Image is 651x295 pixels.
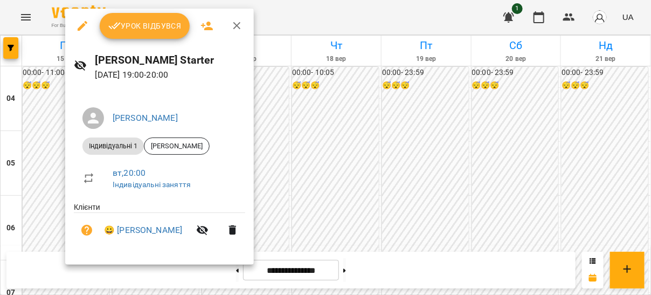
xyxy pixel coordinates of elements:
[113,168,146,178] a: вт , 20:00
[113,180,191,189] a: Індивідуальні заняття
[82,141,144,151] span: Індивідуальні 1
[104,224,182,237] a: 😀 [PERSON_NAME]
[95,52,246,68] h6: [PERSON_NAME] Starter
[74,217,100,243] button: Візит ще не сплачено. Додати оплату?
[95,68,246,81] p: [DATE] 19:00 - 20:00
[113,113,178,123] a: [PERSON_NAME]
[144,141,209,151] span: [PERSON_NAME]
[74,202,245,252] ul: Клієнти
[100,13,190,39] button: Урок відбувся
[144,138,210,155] div: [PERSON_NAME]
[108,19,182,32] span: Урок відбувся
